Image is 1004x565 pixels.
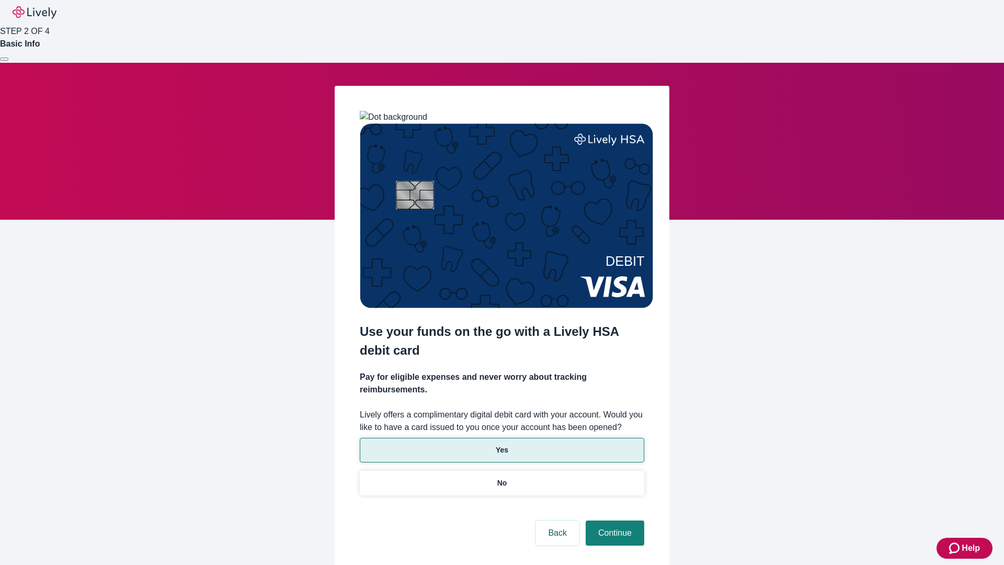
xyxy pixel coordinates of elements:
[535,521,579,546] button: Back
[360,111,427,123] img: Dot background
[360,409,644,434] label: Lively offers a complimentary digital debit card with your account. Would you like to have a card...
[360,438,644,462] button: Yes
[360,123,653,308] img: Debit card
[360,371,644,396] h4: Pay for eligible expenses and never worry about tracking reimbursements.
[962,542,980,555] span: Help
[13,6,56,19] img: Lively
[937,538,992,559] button: Zendesk support iconHelp
[586,521,644,546] button: Continue
[360,471,644,495] button: No
[949,542,962,555] svg: Zendesk support icon
[497,478,507,489] p: No
[360,322,644,360] h2: Use your funds on the go with a Lively HSA debit card
[496,445,508,456] p: Yes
